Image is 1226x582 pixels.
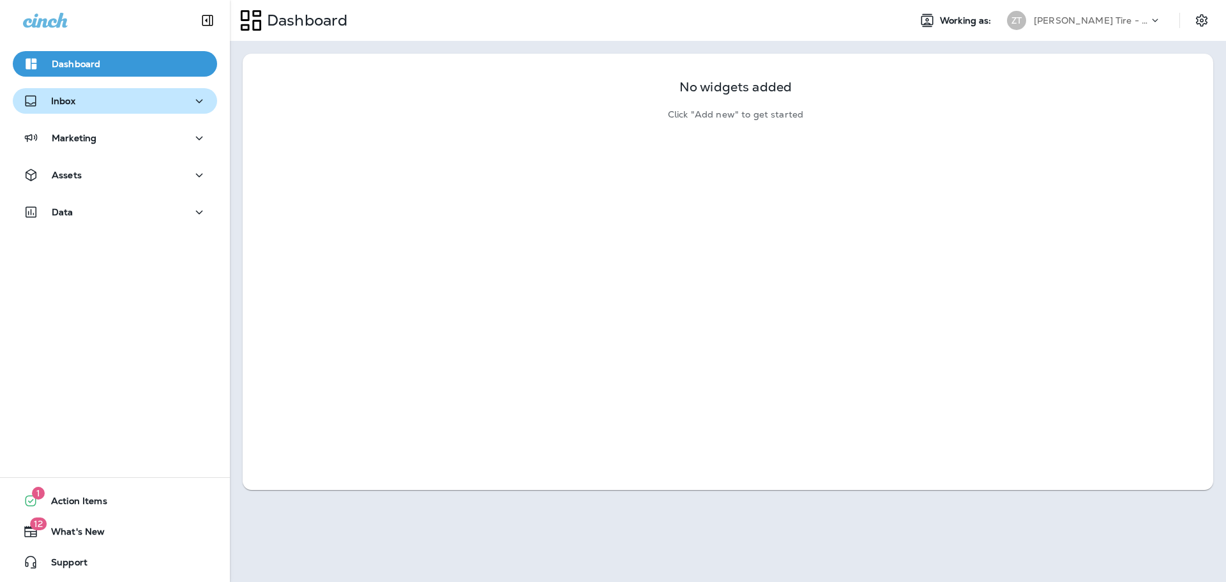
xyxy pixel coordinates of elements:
span: Working as: [940,15,994,26]
p: [PERSON_NAME] Tire - [GEOGRAPHIC_DATA] [1034,15,1149,26]
p: Click "Add new" to get started [668,109,803,120]
p: Assets [52,170,82,180]
span: 12 [30,517,47,530]
span: 1 [32,487,45,500]
p: Marketing [52,133,96,143]
button: Assets [13,162,217,188]
p: No widgets added [679,82,792,93]
span: Action Items [38,496,107,511]
button: Settings [1190,9,1213,32]
button: 12What's New [13,519,217,544]
span: What's New [38,526,105,542]
p: Dashboard [262,11,347,30]
button: Marketing [13,125,217,151]
div: ZT [1007,11,1026,30]
button: Dashboard [13,51,217,77]
p: Data [52,207,73,217]
button: Collapse Sidebar [190,8,225,33]
button: Data [13,199,217,225]
button: Support [13,549,217,575]
button: Inbox [13,88,217,114]
p: Dashboard [52,59,100,69]
span: Support [38,557,87,572]
p: Inbox [51,96,75,106]
button: 1Action Items [13,488,217,514]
